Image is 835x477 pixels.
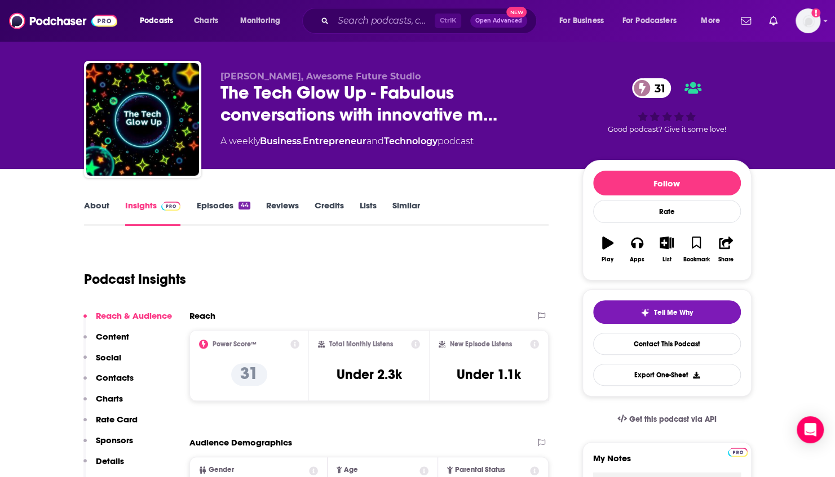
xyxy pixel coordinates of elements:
p: Contacts [96,372,134,383]
span: Parental Status [455,466,505,474]
div: Bookmark [683,256,709,263]
p: Rate Card [96,414,138,425]
span: Open Advanced [475,18,522,24]
a: 31 [632,78,671,98]
span: Get this podcast via API [629,414,716,424]
span: Podcasts [140,13,173,29]
span: [PERSON_NAME], Awesome Future Studio [220,71,421,82]
button: Open AdvancedNew [470,14,527,28]
a: Business [260,136,301,146]
img: tell me why sparkle [640,308,650,317]
p: Sponsors [96,435,133,445]
a: Technology [384,136,438,146]
a: Get this podcast via API [608,405,726,433]
p: Content [96,331,129,342]
a: Lists [360,200,377,226]
button: Social [83,352,121,373]
span: Tell Me Why [654,308,693,317]
span: New [506,7,527,17]
span: Monitoring [240,13,280,29]
input: Search podcasts, credits, & more... [333,12,435,30]
img: User Profile [796,8,820,33]
div: Share [718,256,734,263]
span: For Business [559,13,604,29]
button: Details [83,456,124,476]
span: , [301,136,303,146]
button: Play [593,229,622,270]
div: List [662,256,671,263]
a: Credits [315,200,344,226]
div: 44 [238,202,250,209]
span: 31 [643,78,671,98]
button: Contacts [83,372,134,393]
button: open menu [232,12,295,30]
button: Export One-Sheet [593,364,741,386]
div: A weekly podcast [220,135,474,148]
div: Rate [593,200,741,223]
a: InsightsPodchaser Pro [125,200,181,226]
button: Content [83,331,129,352]
button: List [652,229,681,270]
span: Good podcast? Give it some love! [608,125,726,133]
button: open menu [693,12,734,30]
h3: Under 2.3k [336,366,401,383]
button: tell me why sparkleTell Me Why [593,300,741,324]
h2: New Episode Listens [450,340,512,348]
a: Pro website [728,446,748,457]
h2: Total Monthly Listens [329,340,393,348]
span: and [366,136,384,146]
a: Similar [392,200,420,226]
a: Charts [187,12,225,30]
span: Ctrl K [435,14,461,28]
a: About [84,200,109,226]
a: Episodes44 [196,200,250,226]
span: Charts [194,13,218,29]
span: Gender [209,466,234,474]
button: Follow [593,171,741,195]
button: open menu [551,12,618,30]
span: Logged in as WE_Broadcast [796,8,820,33]
img: Podchaser Pro [161,202,181,211]
div: Apps [630,256,644,263]
button: open menu [132,12,188,30]
a: Entrepreneur [303,136,366,146]
button: Share [711,229,740,270]
p: Charts [96,393,123,404]
button: open menu [615,12,693,30]
div: 31Good podcast? Give it some love! [582,71,752,141]
img: Podchaser Pro [728,448,748,457]
button: Charts [83,393,123,414]
a: Show notifications dropdown [736,11,756,30]
p: Details [96,456,124,466]
button: Bookmark [682,229,711,270]
label: My Notes [593,453,741,472]
svg: Add a profile image [811,8,820,17]
h2: Reach [189,310,215,321]
div: Open Intercom Messenger [797,416,824,443]
button: Apps [622,229,652,270]
h2: Power Score™ [213,340,257,348]
img: Podchaser - Follow, Share and Rate Podcasts [9,10,117,32]
a: Reviews [266,200,299,226]
a: Contact This Podcast [593,333,741,355]
div: Play [602,256,613,263]
p: Reach & Audience [96,310,172,321]
button: Show profile menu [796,8,820,33]
p: Social [96,352,121,363]
div: Search podcasts, credits, & more... [313,8,547,34]
button: Rate Card [83,414,138,435]
h2: Audience Demographics [189,437,292,448]
span: For Podcasters [622,13,677,29]
h1: Podcast Insights [84,271,186,288]
img: The Tech Glow Up - Fabulous conversations with innovative minds. [86,63,199,176]
span: More [701,13,720,29]
span: Age [344,466,358,474]
a: Show notifications dropdown [765,11,782,30]
button: Reach & Audience [83,310,172,331]
h3: Under 1.1k [457,366,521,383]
p: 31 [231,363,267,386]
button: Sponsors [83,435,133,456]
